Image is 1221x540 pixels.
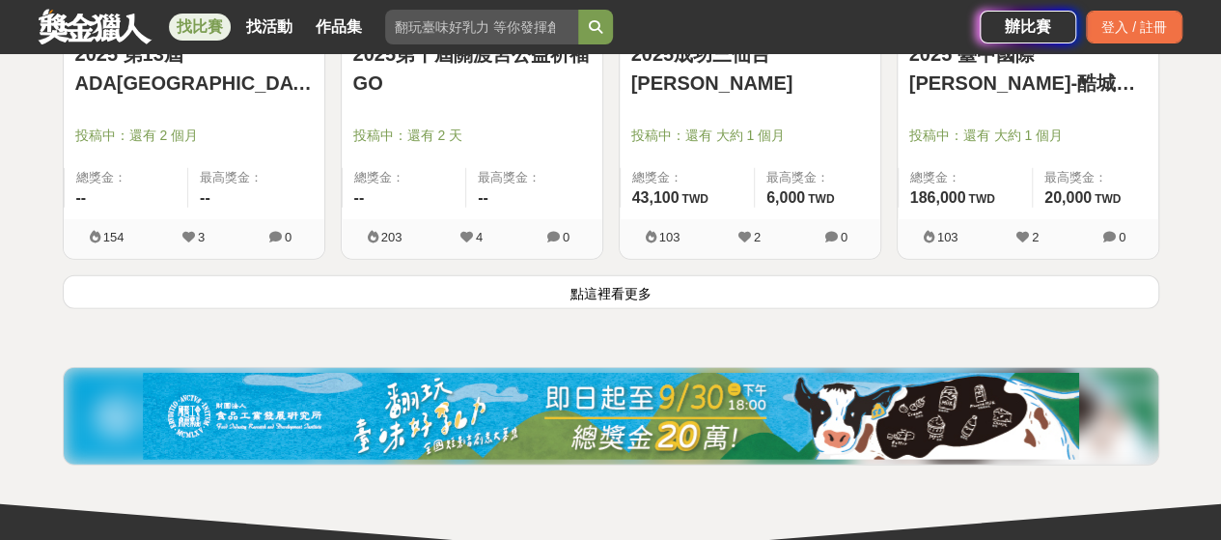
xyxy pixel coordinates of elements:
[381,230,402,244] span: 203
[76,189,87,206] span: --
[968,192,994,206] span: TWD
[681,192,708,206] span: TWD
[1044,189,1092,206] span: 20,000
[632,189,680,206] span: 43,100
[766,189,805,206] span: 6,000
[385,10,578,44] input: 翻玩臺味好乳力 等你發揮創意！
[563,230,569,244] span: 0
[1044,168,1147,187] span: 最高獎金：
[478,168,591,187] span: 最高獎金：
[909,126,1147,146] span: 投稿中：還有 大約 1 個月
[354,189,365,206] span: --
[1119,230,1125,244] span: 0
[75,40,313,98] a: 2025 第13屆ADA[GEOGRAPHIC_DATA]建築世代會慈善聖誕路跑
[143,373,1079,460] img: 11b6bcb1-164f-4f8f-8046-8740238e410a.jpg
[766,168,869,187] span: 最高獎金：
[76,168,177,187] span: 總獎金：
[909,40,1147,98] a: 2025 臺中國際[PERSON_NAME]-酷城市·酷運動 水岸花都 美麗豐后
[285,230,291,244] span: 0
[476,230,483,244] span: 4
[659,230,680,244] span: 103
[200,168,313,187] span: 最高獎金：
[841,230,847,244] span: 0
[198,230,205,244] span: 3
[910,189,966,206] span: 186,000
[631,126,869,146] span: 投稿中：還有 大約 1 個月
[353,126,591,146] span: 投稿中：還有 2 天
[808,192,834,206] span: TWD
[754,230,761,244] span: 2
[1095,192,1121,206] span: TWD
[1086,11,1182,43] div: 登入 / 註冊
[308,14,370,41] a: 作品集
[169,14,231,41] a: 找比賽
[238,14,300,41] a: 找活動
[1032,230,1039,244] span: 2
[937,230,958,244] span: 103
[980,11,1076,43] a: 辦比賽
[632,168,742,187] span: 總獎金：
[75,126,313,146] span: 投稿中：還有 2 個月
[478,189,488,206] span: --
[354,168,455,187] span: 總獎金：
[910,168,1020,187] span: 總獎金：
[200,189,210,206] span: --
[631,40,869,98] a: 2025成功三仙台[PERSON_NAME]
[63,275,1159,309] button: 點這裡看更多
[103,230,125,244] span: 154
[353,40,591,98] a: 2025第十屆關渡宮公益祈福GO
